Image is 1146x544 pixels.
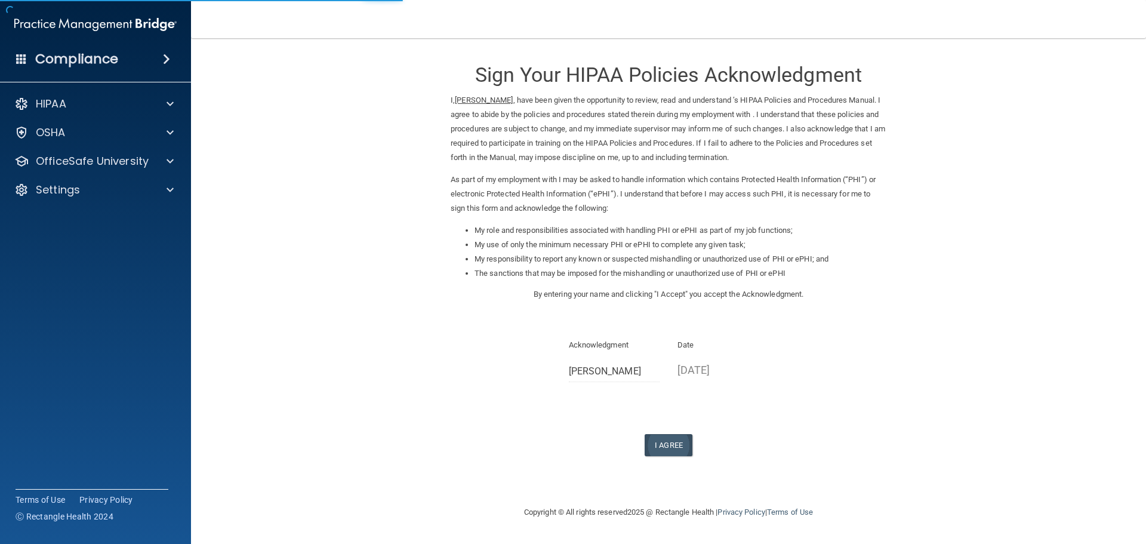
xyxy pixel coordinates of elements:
a: Settings [14,183,174,197]
a: Terms of Use [767,508,813,517]
p: [DATE] [677,360,769,380]
p: OSHA [36,125,66,140]
p: I, , have been given the opportunity to review, read and understand ’s HIPAA Policies and Procedu... [451,93,886,165]
div: Copyright © All rights reserved 2025 @ Rectangle Health | | [451,493,886,531]
a: Privacy Policy [717,508,765,517]
li: The sanctions that may be imposed for the mishandling or unauthorized use of PHI or ePHI [475,266,886,281]
p: HIPAA [36,97,66,111]
li: My use of only the minimum necessary PHI or ePHI to complete any given task; [475,238,886,252]
a: Privacy Policy [79,494,133,506]
img: PMB logo [14,13,177,36]
button: I Agree [645,434,692,456]
iframe: Drift Widget Chat Controller [939,459,1132,507]
a: OfficeSafe University [14,154,174,168]
p: Date [677,338,769,352]
li: My role and responsibilities associated with handling PHI or ePHI as part of my job functions; [475,223,886,238]
p: Acknowledgment [569,338,660,352]
input: Full Name [569,360,660,382]
h3: Sign Your HIPAA Policies Acknowledgment [451,64,886,86]
a: OSHA [14,125,174,140]
a: Terms of Use [16,494,65,506]
ins: [PERSON_NAME] [455,96,513,105]
li: My responsibility to report any known or suspected mishandling or unauthorized use of PHI or ePHI... [475,252,886,266]
p: OfficeSafe University [36,154,149,168]
a: HIPAA [14,97,174,111]
p: By entering your name and clicking "I Accept" you accept the Acknowledgment. [451,287,886,302]
p: As part of my employment with I may be asked to handle information which contains Protected Healt... [451,173,886,216]
h4: Compliance [35,51,118,67]
span: Ⓒ Rectangle Health 2024 [16,511,113,523]
p: Settings [36,183,80,197]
